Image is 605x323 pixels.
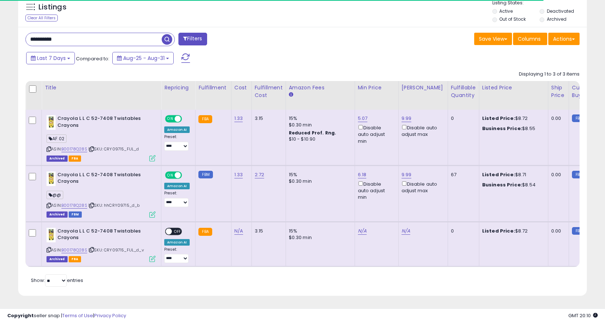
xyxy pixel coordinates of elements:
div: Repricing [164,84,192,92]
span: OFF [181,116,193,122]
label: Active [499,8,513,14]
div: Disable auto adjust min [358,124,393,145]
div: Ship Price [551,84,566,99]
div: ASIN: [47,115,156,161]
span: Aug-25 - Aug-31 [123,54,165,62]
span: Listings that have been deleted from Seller Central [47,156,68,162]
div: 3.15 [255,228,280,234]
b: Crayola L L C 52-7408 Twistables Crayons [57,228,146,243]
div: Preset: [164,134,190,151]
small: Amazon Fees. [289,92,293,98]
div: 0 [451,115,473,122]
button: Actions [548,33,580,45]
a: N/A [234,227,243,235]
b: Crayola L L C 52-7408 Twistables Crayons [57,171,146,187]
div: Preset: [164,191,190,207]
span: FBA [69,156,81,162]
span: Columns [518,35,541,43]
div: ASIN: [47,171,156,217]
span: @@ [47,191,63,199]
label: Out of Stock [499,16,526,22]
small: FBA [198,228,212,236]
div: Fulfillment [198,84,228,92]
div: seller snap | | [7,312,126,319]
span: ON [166,172,175,178]
span: Last 7 Days [37,54,66,62]
a: 9.99 [402,171,412,178]
strong: Copyright [7,312,34,319]
small: FBA [198,115,212,123]
small: FBM [572,227,586,235]
img: 41SDQ7sxYXL._SL40_.jpg [47,171,56,186]
small: FBM [572,114,586,122]
b: Business Price: [482,125,522,132]
div: Disable auto adjust max [402,180,442,194]
span: | SKU: hhCRY09715_d_b [88,202,140,208]
a: 6.18 [358,171,367,178]
b: Listed Price: [482,227,515,234]
div: Preset: [164,247,190,263]
small: FBM [572,171,586,178]
img: 41SDQ7sxYXL._SL40_.jpg [47,115,56,130]
a: B00178Q28S [61,202,87,209]
a: 2.72 [255,171,265,178]
a: 5.07 [358,115,368,122]
a: Privacy Policy [94,312,126,319]
div: Listed Price [482,84,545,92]
button: Filters [178,33,207,45]
div: Cost [234,84,249,92]
span: ON [166,116,175,122]
div: Amazon Fees [289,84,352,92]
div: $8.71 [482,171,543,178]
span: Compared to: [76,55,109,62]
div: Fulfillable Quantity [451,84,476,99]
div: $8.72 [482,115,543,122]
small: FBM [198,171,213,178]
div: $0.30 min [289,122,349,128]
div: [PERSON_NAME] [402,84,445,92]
div: Amazon AI [164,126,190,133]
div: 0.00 [551,171,563,178]
a: N/A [358,227,367,235]
a: N/A [402,227,410,235]
div: 15% [289,228,349,234]
b: Crayola L L C 52-7408 Twistables Crayons [57,115,146,130]
span: | SKU: CRY09715_FUL_d [88,146,139,152]
a: B00178Q28S [61,247,87,253]
label: Deactivated [547,8,574,14]
button: Aug-25 - Aug-31 [112,52,174,64]
span: OFF [181,172,193,178]
div: 15% [289,171,349,178]
span: FBA [69,256,81,262]
div: 0.00 [551,228,563,234]
span: FBM [69,211,82,218]
div: Clear All Filters [25,15,58,21]
a: 9.99 [402,115,412,122]
a: Terms of Use [62,312,93,319]
span: 2025-09-8 20:10 GMT [568,312,598,319]
div: $0.30 min [289,178,349,185]
div: $8.54 [482,182,543,188]
a: B00178Q28S [61,146,87,152]
div: Amazon AI [164,239,190,246]
div: 67 [451,171,473,178]
div: $8.72 [482,228,543,234]
span: AF.02 [47,134,66,143]
div: 0.00 [551,115,563,122]
span: OFF [172,228,183,234]
div: Disable auto adjust min [358,180,393,201]
a: 1.33 [234,171,243,178]
div: Disable auto adjust max [402,124,442,138]
b: Reduced Prof. Rng. [289,130,336,136]
img: 41SDQ7sxYXL._SL40_.jpg [47,228,56,242]
div: 15% [289,115,349,122]
div: Min Price [358,84,395,92]
a: 1.33 [234,115,243,122]
b: Business Price: [482,181,522,188]
label: Archived [547,16,566,22]
span: | SKU: CRY09715_FUL_d_v [88,247,144,253]
div: Fulfillment Cost [255,84,283,99]
span: Show: entries [31,277,83,284]
div: $0.30 min [289,234,349,241]
b: Listed Price: [482,115,515,122]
